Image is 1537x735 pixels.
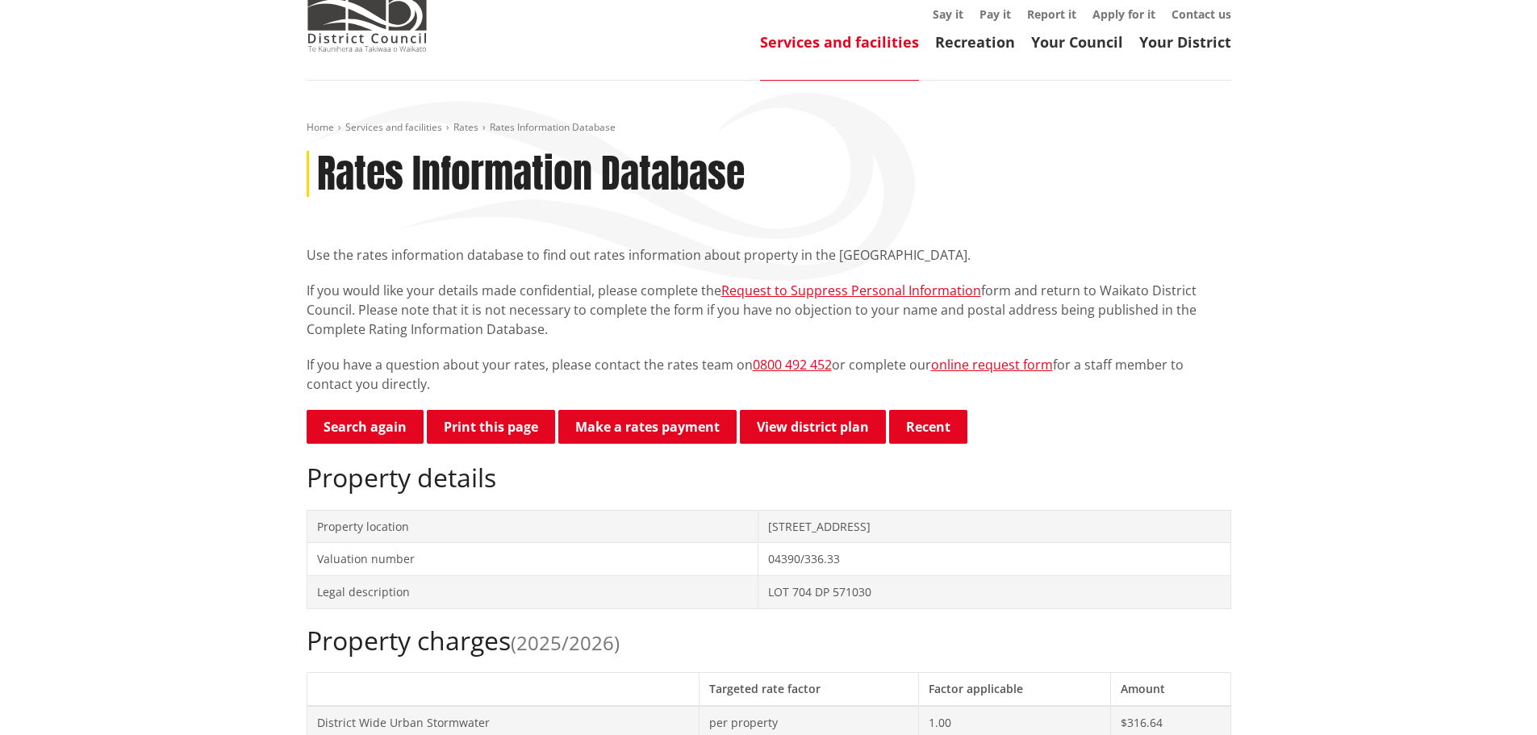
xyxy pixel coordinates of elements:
[1172,6,1231,22] a: Contact us
[307,510,758,543] td: Property location
[307,625,1231,656] h2: Property charges
[345,120,442,134] a: Services and facilities
[511,629,620,656] span: (2025/2026)
[453,120,478,134] a: Rates
[307,245,1231,265] p: Use the rates information database to find out rates information about property in the [GEOGRAPHI...
[1139,32,1231,52] a: Your District
[740,410,886,444] a: View district plan
[758,543,1230,576] td: 04390/336.33
[490,120,616,134] span: Rates Information Database
[427,410,555,444] button: Print this page
[721,282,981,299] a: Request to Suppress Personal Information
[1092,6,1155,22] a: Apply for it
[558,410,737,444] a: Make a rates payment
[889,410,967,444] button: Recent
[307,462,1231,493] h2: Property details
[307,121,1231,135] nav: breadcrumb
[307,281,1231,339] p: If you would like your details made confidential, please complete the form and return to Waikato ...
[758,510,1230,543] td: [STREET_ADDRESS]
[307,410,424,444] a: Search again
[933,6,963,22] a: Say it
[699,672,918,705] th: Targeted rate factor
[931,356,1053,374] a: online request form
[935,32,1015,52] a: Recreation
[307,355,1231,394] p: If you have a question about your rates, please contact the rates team on or complete our for a s...
[307,575,758,608] td: Legal description
[307,543,758,576] td: Valuation number
[758,575,1230,608] td: LOT 704 DP 571030
[753,356,832,374] a: 0800 492 452
[1027,6,1076,22] a: Report it
[317,151,745,198] h1: Rates Information Database
[979,6,1011,22] a: Pay it
[760,32,919,52] a: Services and facilities
[919,672,1110,705] th: Factor applicable
[1110,672,1230,705] th: Amount
[1463,667,1521,725] iframe: Messenger Launcher
[1031,32,1123,52] a: Your Council
[307,120,334,134] a: Home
